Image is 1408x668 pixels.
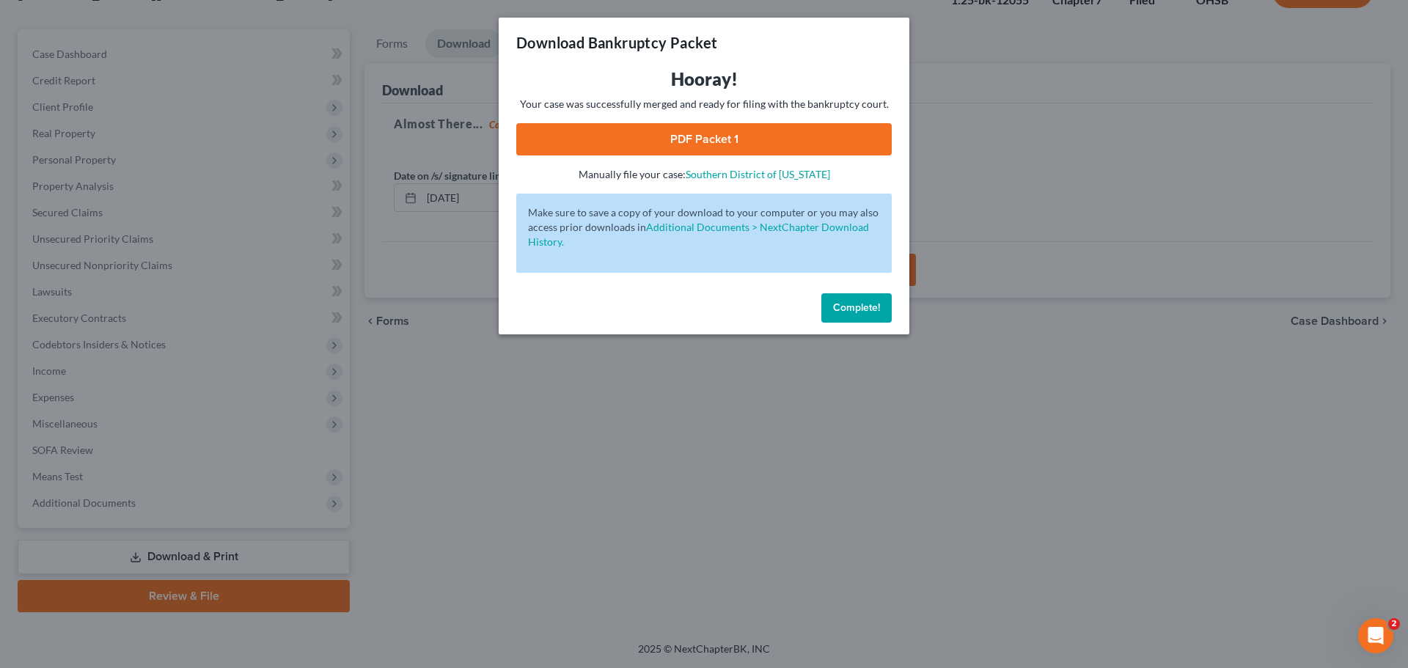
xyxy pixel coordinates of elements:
span: 2 [1388,618,1400,630]
p: Manually file your case: [516,167,892,182]
a: Southern District of [US_STATE] [686,168,830,180]
p: Make sure to save a copy of your download to your computer or you may also access prior downloads in [528,205,880,249]
button: Complete! [821,293,892,323]
span: Complete! [833,301,880,314]
iframe: Intercom live chat [1358,618,1393,653]
h3: Download Bankruptcy Packet [516,32,717,53]
a: PDF Packet 1 [516,123,892,155]
h3: Hooray! [516,67,892,91]
p: Your case was successfully merged and ready for filing with the bankruptcy court. [516,97,892,111]
a: Additional Documents > NextChapter Download History. [528,221,869,248]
